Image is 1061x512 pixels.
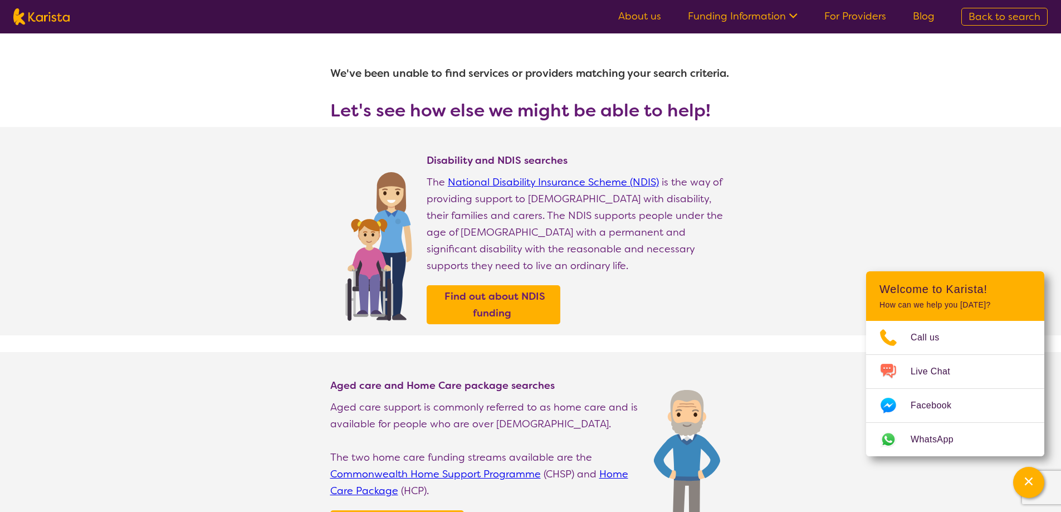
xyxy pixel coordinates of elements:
b: Find out about NDIS funding [444,290,545,320]
span: Call us [911,329,953,346]
span: Live Chat [911,363,964,380]
a: National Disability Insurance Scheme (NDIS) [448,175,659,189]
a: Blog [913,9,935,23]
img: Find NDIS and Disability services and providers [341,165,415,321]
p: The is the way of providing support to [DEMOGRAPHIC_DATA] with disability, their families and car... [427,174,731,274]
a: Commonwealth Home Support Programme [330,467,541,481]
p: How can we help you [DATE]? [879,300,1031,310]
span: WhatsApp [911,431,967,448]
h2: Welcome to Karista! [879,282,1031,296]
h4: Aged care and Home Care package searches [330,379,643,392]
a: Web link opens in a new tab. [866,423,1044,456]
span: Facebook [911,397,965,414]
a: Back to search [961,8,1048,26]
a: For Providers [824,9,886,23]
h4: Disability and NDIS searches [427,154,731,167]
h1: We've been unable to find services or providers matching your search criteria. [330,60,731,87]
p: Aged care support is commonly referred to as home care and is available for people who are over [... [330,399,643,432]
a: Find out about NDIS funding [429,288,558,321]
span: Back to search [969,10,1040,23]
ul: Choose channel [866,321,1044,456]
button: Channel Menu [1013,467,1044,498]
img: Karista logo [13,8,70,25]
a: About us [618,9,661,23]
div: Channel Menu [866,271,1044,456]
a: Funding Information [688,9,798,23]
h3: Let's see how else we might be able to help! [330,100,731,120]
p: The two home care funding streams available are the (CHSP) and (HCP). [330,449,643,499]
